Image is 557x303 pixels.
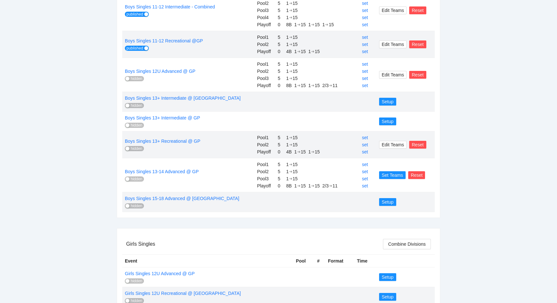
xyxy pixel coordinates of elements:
[293,75,298,82] div: 15
[289,135,292,140] div: ➔
[289,69,292,74] div: ➔
[257,82,273,89] div: Playoff
[362,135,368,140] a: set
[311,183,314,188] div: ➔
[315,21,320,28] div: 15
[382,71,404,78] span: Edit Teams
[362,35,368,40] a: set
[297,22,300,27] div: ➔
[257,21,273,28] div: Playoff
[125,4,215,9] a: Boys Singles 11-12 Intermediate - Combined
[315,182,320,189] div: 15
[126,12,143,17] span: published
[296,257,312,264] div: Pool
[289,169,292,174] div: ➔
[412,141,424,148] span: Reset
[362,169,368,174] a: set
[257,148,273,155] div: Playoff
[311,83,314,88] div: ➔
[412,71,424,78] span: Reset
[289,42,292,47] div: ➔
[379,293,396,301] button: Setup
[362,149,368,154] a: set
[278,175,281,182] div: 5
[286,82,292,89] div: 8B
[286,75,289,82] div: 1
[125,115,200,120] a: Boys Singles 13+ Intermediate @ GP
[286,48,292,55] div: 4B
[293,7,298,14] div: 15
[322,21,325,28] div: 1
[257,168,273,175] div: Pool2
[315,48,320,55] div: 15
[131,146,142,151] span: hidden
[286,21,292,28] div: 8B
[257,48,273,55] div: Playoff
[379,198,396,206] button: Setup
[329,83,332,88] div: ➔
[362,176,368,181] a: set
[409,141,426,149] button: Reset
[382,141,404,148] span: Edit Teams
[308,48,311,55] div: 1
[131,103,142,108] span: hidden
[286,41,289,48] div: 1
[289,35,292,40] div: ➔
[382,198,394,206] span: Setup
[297,149,300,154] div: ➔
[412,7,424,14] span: Reset
[286,168,289,175] div: 1
[301,148,306,155] div: 15
[322,82,329,89] div: 2/3
[278,61,281,68] div: 5
[286,141,289,148] div: 1
[278,82,281,89] div: 0
[362,49,368,54] a: set
[362,8,368,13] a: set
[411,172,423,179] span: Reset
[329,21,334,28] div: 15
[362,1,368,6] a: set
[126,46,143,51] span: published
[289,76,292,81] div: ➔
[293,68,298,75] div: 15
[278,48,281,55] div: 0
[286,175,289,182] div: 1
[293,34,298,41] div: 15
[286,161,289,168] div: 1
[131,203,142,208] span: hidden
[278,141,281,148] div: 5
[362,83,368,88] a: set
[286,134,289,141] div: 1
[308,82,311,89] div: 1
[289,142,292,147] div: ➔
[257,141,273,148] div: Pool2
[131,76,142,81] span: hidden
[125,169,199,174] a: Boys Singles 13-14 Advanced @ GP
[408,171,425,179] button: Reset
[409,71,426,79] button: Reset
[409,6,426,14] button: Reset
[125,291,241,296] a: Girls Singles 12U Recreational @ [GEOGRAPHIC_DATA]
[286,182,292,189] div: 8B
[293,161,298,168] div: 15
[382,293,394,300] span: Setup
[125,196,239,201] a: Boys Singles 15-18 Advanced @ [GEOGRAPHIC_DATA]
[382,98,394,105] span: Setup
[278,7,281,14] div: 5
[301,182,306,189] div: 15
[382,274,394,281] span: Setup
[125,95,241,101] a: Boys Singles 13+ Intermediate @ [GEOGRAPHIC_DATA]
[301,82,306,89] div: 15
[379,118,396,125] button: Setup
[301,48,306,55] div: 15
[257,61,273,68] div: Pool1
[278,34,281,41] div: 5
[362,69,368,74] a: set
[289,8,292,13] div: ➔
[278,14,281,21] div: 5
[286,148,292,155] div: 4B
[257,182,273,189] div: Playoff
[289,176,292,181] div: ➔
[308,21,311,28] div: 1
